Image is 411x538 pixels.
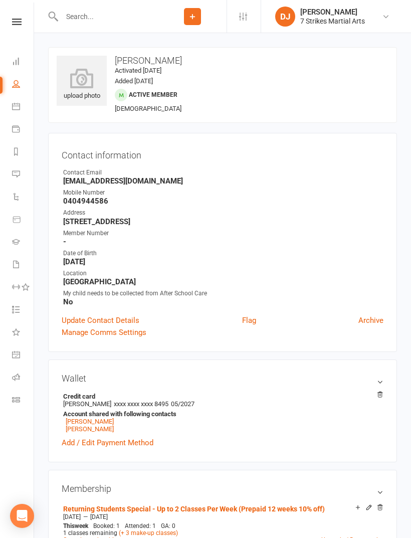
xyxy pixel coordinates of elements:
strong: 0404944586 [63,197,383,206]
strong: [STREET_ADDRESS] [63,217,383,226]
strong: [GEOGRAPHIC_DATA] [63,277,383,286]
strong: Credit card [63,393,378,400]
div: upload photo [57,68,107,101]
div: [PERSON_NAME] [300,8,365,17]
li: [PERSON_NAME] [62,391,383,434]
a: [PERSON_NAME] [66,425,114,433]
span: [DATE] [63,513,81,520]
span: 05/2027 [171,400,194,408]
span: GA: 0 [161,522,175,529]
input: Search... [59,10,158,24]
time: Added [DATE] [115,77,153,85]
a: Archive [358,314,383,326]
a: Dashboard [12,51,35,74]
h3: Wallet [62,373,383,384]
time: Activated [DATE] [115,67,161,74]
a: Reports [12,141,35,164]
span: This [63,522,75,529]
div: Member Number [63,229,383,238]
a: Add / Edit Payment Method [62,437,153,449]
div: Mobile Number [63,188,383,198]
span: Booked: 1 [93,522,120,529]
div: Address [63,208,383,218]
div: Date of Birth [63,249,383,258]
a: Product Sales [12,209,35,232]
h3: Membership [62,483,383,494]
strong: No [63,297,383,306]
div: week [61,522,91,529]
a: Manage Comms Settings [62,326,146,338]
div: Location [63,269,383,278]
span: [DATE] [90,513,108,520]
a: People [12,74,35,96]
span: Active member [129,91,177,98]
span: xxxx xxxx xxxx 8495 [114,400,168,408]
h3: Contact information [62,146,383,160]
div: My child needs to be collected from After School Care [63,289,383,298]
a: Class kiosk mode [12,390,35,412]
div: Contact Email [63,168,383,177]
span: Attended: 1 [125,522,156,529]
strong: Account shared with following contacts [63,410,378,418]
span: 1 classes remaining [63,529,117,536]
a: General attendance kiosk mode [12,344,35,367]
div: Open Intercom Messenger [10,504,34,528]
a: What's New [12,322,35,344]
strong: [EMAIL_ADDRESS][DOMAIN_NAME] [63,176,383,186]
div: DJ [275,7,295,27]
div: 7 Strikes Martial Arts [300,17,365,26]
a: Update Contact Details [62,314,139,326]
a: Flag [242,314,256,326]
span: [DEMOGRAPHIC_DATA] [115,105,181,112]
strong: - [63,237,383,246]
div: — [61,513,383,521]
strong: [DATE] [63,257,383,266]
a: (+ 3 make-up classes) [119,529,178,536]
a: Returning Students Special - Up to 2 Classes Per Week (Prepaid 12 weeks 10% off) [63,505,325,513]
a: [PERSON_NAME] [66,418,114,425]
a: Roll call kiosk mode [12,367,35,390]
a: Calendar [12,96,35,119]
a: Payments [12,119,35,141]
h3: [PERSON_NAME] [57,56,388,66]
